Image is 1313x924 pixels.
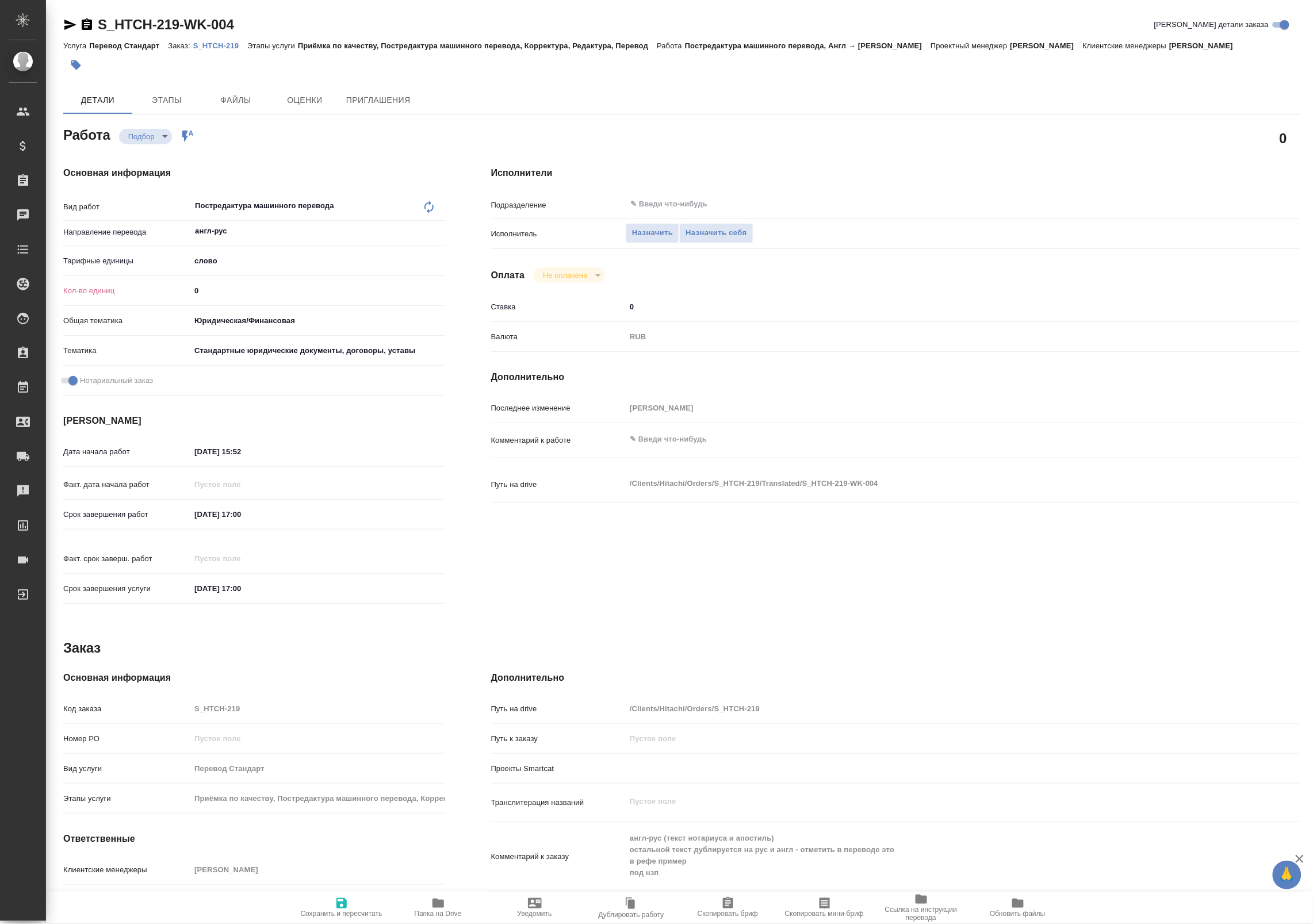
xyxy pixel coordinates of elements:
[190,341,445,361] div: Стандартные юридические документы, договоры, уставы
[491,435,626,446] p: Комментарий к работе
[698,910,758,918] span: Скопировать бриф
[63,201,190,213] p: Вид работ
[63,479,190,490] p: Факт. дата начала работ
[63,864,190,876] p: Клиентские менеджеры
[63,124,110,144] h2: Работа
[63,285,190,297] p: Кол-во единиц
[626,298,1232,315] input: ✎ Введи что-нибудь
[63,227,190,238] p: Направление перевода
[63,446,190,458] p: Дата начала работ
[63,414,445,428] h4: [PERSON_NAME]
[346,93,411,108] span: Приглашения
[63,832,445,846] h4: Ответственные
[785,910,864,918] span: Скопировать мини-бриф
[80,375,153,386] span: Нотариальный заказ
[491,200,626,211] p: Подразделение
[990,910,1046,918] span: Обновить файлы
[63,553,190,565] p: Факт. срок заверш. работ
[63,639,101,657] h2: Заказ
[63,52,89,78] button: Добавить тэг
[491,851,626,862] p: Комментарий к заказу
[491,797,626,808] p: Транслитерация названий
[626,829,1232,883] textarea: англ-рус (текст нотариуса и апостиль) остальной текст дублируется на рус и англ - отметить в пере...
[534,267,604,283] div: Подбор
[190,700,445,717] input: Пустое поле
[518,910,552,918] span: Уведомить
[491,166,1300,180] h4: Исполнители
[63,509,190,520] p: Срок завершения работ
[539,270,591,280] button: Не оплачена
[63,166,445,180] h4: Основная информация
[190,790,445,807] input: Пустое поле
[626,474,1232,493] textarea: /Clients/Hitachi/Orders/S_HTCH-219/Translated/S_HTCH-219-WK-004
[193,40,247,50] a: S_HTCH-219
[63,345,190,356] p: Тематика
[629,197,1190,211] input: ✎ Введи что-нибудь
[98,17,234,32] a: S_HTCH-219-WK-004
[190,311,445,331] div: Юридическая/Финансовая
[139,93,194,108] span: Этапы
[390,892,487,924] button: Папка на Drive
[491,763,626,775] p: Проекты Smartcat
[626,327,1232,347] div: RUB
[491,703,626,715] p: Путь на drive
[1083,41,1170,50] p: Клиентские менеджеры
[247,41,298,50] p: Этапы услуги
[277,93,332,108] span: Оценки
[680,892,776,924] button: Скопировать бриф
[119,129,172,144] div: Подбор
[63,41,89,50] p: Услуга
[632,227,673,240] span: Назначить
[190,580,291,597] input: ✎ Введи что-нибудь
[873,892,970,924] button: Ссылка на инструкции перевода
[491,402,626,414] p: Последнее изменение
[63,255,190,267] p: Тарифные единицы
[491,301,626,313] p: Ставка
[208,93,263,108] span: Файлы
[657,41,685,50] p: Работа
[626,730,1232,747] input: Пустое поле
[63,315,190,327] p: Общая тематика
[1154,19,1269,30] span: [PERSON_NAME] детали заказа
[190,550,291,567] input: Пустое поле
[298,41,657,50] p: Приёмка по качеству, Постредактура машинного перевода, Корректура, Редактура, Перевод
[491,479,626,490] p: Путь на drive
[89,41,168,50] p: Перевод Стандарт
[63,18,77,32] button: Скопировать ссылку для ЯМессенджера
[626,223,679,243] button: Назначить
[931,41,1010,50] p: Проектный менеджер
[686,227,747,240] span: Назначить себя
[1280,128,1287,148] h2: 0
[685,41,931,50] p: Постредактура машинного перевода, Англ → [PERSON_NAME]
[491,671,1300,685] h4: Дополнительно
[1227,203,1229,205] button: Open
[491,331,626,343] p: Валюта
[293,892,390,924] button: Сохранить и пересчитать
[190,861,445,878] input: Пустое поле
[63,671,445,685] h4: Основная информация
[190,443,291,460] input: ✎ Введи что-нибудь
[1010,41,1083,50] p: [PERSON_NAME]
[491,370,1300,384] h4: Дополнительно
[63,763,190,775] p: Вид услуги
[63,793,190,804] p: Этапы услуги
[776,892,873,924] button: Скопировать мини-бриф
[190,891,445,908] input: Пустое поле
[1169,41,1242,50] p: [PERSON_NAME]
[63,733,190,745] p: Номер РО
[491,733,626,745] p: Путь к заказу
[80,18,94,32] button: Скопировать ссылку
[190,730,445,747] input: Пустое поле
[190,760,445,777] input: Пустое поле
[168,41,193,50] p: Заказ:
[190,282,445,299] input: ✎ Введи что-нибудь
[626,400,1232,416] input: Пустое поле
[1277,863,1297,887] span: 🙏
[880,906,963,922] span: Ссылка на инструкции перевода
[599,911,664,919] span: Дублировать работу
[63,703,190,715] p: Код заказа
[190,476,291,493] input: Пустое поле
[1273,861,1301,890] button: 🙏
[626,700,1232,717] input: Пустое поле
[193,41,247,50] p: S_HTCH-219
